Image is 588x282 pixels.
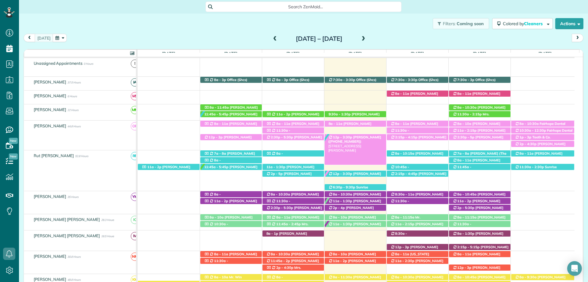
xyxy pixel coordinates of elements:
[390,78,439,86] span: Office (Shcs) ([PHONE_NUMBER])
[325,251,386,257] div: [STREET_ADDRESS]
[131,78,139,87] span: IA
[266,112,319,121] span: [PERSON_NAME] ([PHONE_NUMBER])
[457,231,475,236] span: 8a - 1:30p
[328,252,376,261] span: [PERSON_NAME] ([PHONE_NUMBER])
[325,184,386,191] div: [STREET_ADDRESS][PERSON_NAME]
[266,172,312,180] span: [PERSON_NAME] ([PHONE_NUMBER])
[453,245,509,253] span: [PERSON_NAME] ([PHONE_NUMBER])
[328,199,381,207] span: [PERSON_NAME] ([PHONE_NUMBER])
[387,198,448,204] div: [STREET_ADDRESS]
[266,151,283,160] span: 8a - 11:15a
[266,122,319,130] span: [PERSON_NAME] ([PHONE_NUMBER])
[328,259,376,267] span: [PERSON_NAME] ([PHONE_NUMBER])
[515,135,551,144] span: Tooth & Co. ([PHONE_NUMBER])
[555,18,583,29] button: Actions
[328,192,381,201] span: [PERSON_NAME] ([PHONE_NUMBER])
[395,245,409,249] span: 12p - 3p
[208,135,223,139] span: 12p - 3p
[387,134,448,141] div: [STREET_ADDRESS]
[214,275,228,279] span: 8a - 10a
[457,245,480,249] span: 2:15p - 5:15p
[457,151,469,156] span: 7a - 8a
[453,252,500,261] span: [PERSON_NAME] ([PHONE_NUMBER])
[387,244,448,250] div: [STREET_ADDRESS]
[204,112,258,121] span: [PERSON_NAME] ([PHONE_NUMBER])
[449,121,511,127] div: [STREET_ADDRESS]
[453,215,506,224] span: [PERSON_NAME] ([PHONE_NUMBER])
[409,51,425,56] span: [DATE]
[204,78,247,86] span: Office (Shcs) ([PHONE_NUMBER])
[262,77,324,83] div: 11940 [US_STATE] 181 - Fairhope, AL, 36532
[395,122,409,126] span: 8a - 11a
[457,215,477,219] span: 8a - 11:15a
[328,78,377,86] span: Office (Shcs) ([PHONE_NUMBER])
[395,135,418,139] span: 2:15p - 4:15p
[457,122,472,126] span: 8a - 10a
[457,275,477,279] span: 8a - 10:45a
[347,51,363,56] span: [DATE]
[390,252,429,265] span: [US_STATE][PERSON_NAME] ([PHONE_NUMBER])
[395,91,409,96] span: 8a - 11a
[333,222,352,226] span: 11a - 1:30p
[214,122,228,126] span: 8a - 11a
[262,198,324,204] div: [STREET_ADDRESS][PERSON_NAME][PERSON_NAME]
[270,192,290,196] span: 8a - 10:30a
[457,21,484,26] span: Coming soon
[390,122,438,135] span: [PERSON_NAME] ([PHONE_NUMBER], [PHONE_NUMBER])
[270,172,283,176] span: 2p - 5p
[270,135,293,139] span: 2:30p - 5:30p
[453,206,503,214] span: [PERSON_NAME] ([PHONE_NUMBER])
[200,111,262,118] div: [STREET_ADDRESS]
[214,151,226,156] span: 7a - 8a
[453,265,500,274] span: [PERSON_NAME] ([PHONE_NUMBER])
[390,245,438,253] span: [PERSON_NAME] ([PHONE_NUMBER])
[262,127,324,134] div: [STREET_ADDRESS]
[266,265,321,279] span: Mrs. [PERSON_NAME] (+12517161356, [PHONE_NUMBER])
[200,150,262,157] div: [STREET_ADDRESS]
[214,78,226,82] span: 8a - 3p
[390,91,438,100] span: [PERSON_NAME] ([PHONE_NUMBER])
[333,252,347,256] span: 8a - 10a
[390,151,443,160] span: [PERSON_NAME] ([PHONE_NUMBER])
[204,226,242,235] span: [PERSON_NAME] ([PHONE_NUMBER])
[204,252,257,261] span: [PERSON_NAME] ([PHONE_NUMBER])
[325,191,386,198] div: [STREET_ADDRESS]
[209,215,224,219] span: 8a - 10a
[537,51,553,56] span: [DATE]
[328,222,381,230] span: [PERSON_NAME] ([PHONE_NUMBER])
[449,157,511,164] div: [STREET_ADDRESS]
[204,222,228,230] span: 10:30a - 1:30p
[453,199,500,207] span: [PERSON_NAME] ([PHONE_NUMBER])
[325,111,386,118] div: [STREET_ADDRESS][PERSON_NAME]
[457,91,472,96] span: 8a - 11a
[395,275,415,279] span: 8a - 10:30a
[262,164,324,170] div: [STREET_ADDRESS]
[32,61,84,66] span: Unassigned Appointments
[519,122,539,126] span: 8a - 10:30a
[24,34,35,42] button: prev
[266,231,307,240] span: [PERSON_NAME] ([PHONE_NUMBER])
[511,141,575,147] div: [STREET_ADDRESS]
[266,165,315,173] span: [PERSON_NAME] ([PHONE_NUMBER])
[67,81,81,84] span: 37.5 Hours
[262,251,324,257] div: [STREET_ADDRESS]
[276,222,301,226] span: 11:45a - 2:45p
[131,60,139,68] span: !
[266,78,310,86] span: Office (Shcs) ([PHONE_NUMBER])
[204,135,252,144] span: [PERSON_NAME] ([PHONE_NUMBER])
[453,169,491,178] span: [PERSON_NAME] ([PHONE_NUMBER])
[204,112,229,116] span: 11:45a - 5:45p
[453,78,496,86] span: Office (Shcs) ([PHONE_NUMBER])
[387,251,448,257] div: [STREET_ADDRESS]
[457,135,475,139] span: 2:30p - 5p
[395,259,415,263] span: 11a - 2:30p
[262,150,324,157] div: [STREET_ADDRESS]
[387,214,448,221] div: [STREET_ADDRESS]
[204,215,255,228] span: [PERSON_NAME] (Baldwin County Home Builders Assn) ([PHONE_NUMBER])
[511,121,575,127] div: [STREET_ADDRESS]
[453,135,503,148] span: [PERSON_NAME] ([PHONE_NUMBER], [PHONE_NUMBER])
[266,199,291,207] span: 11:30a - 1:30p
[214,252,228,256] span: 8a - 11a
[453,231,503,240] span: [PERSON_NAME] ([PHONE_NUMBER])
[519,135,532,139] span: 1p - 3p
